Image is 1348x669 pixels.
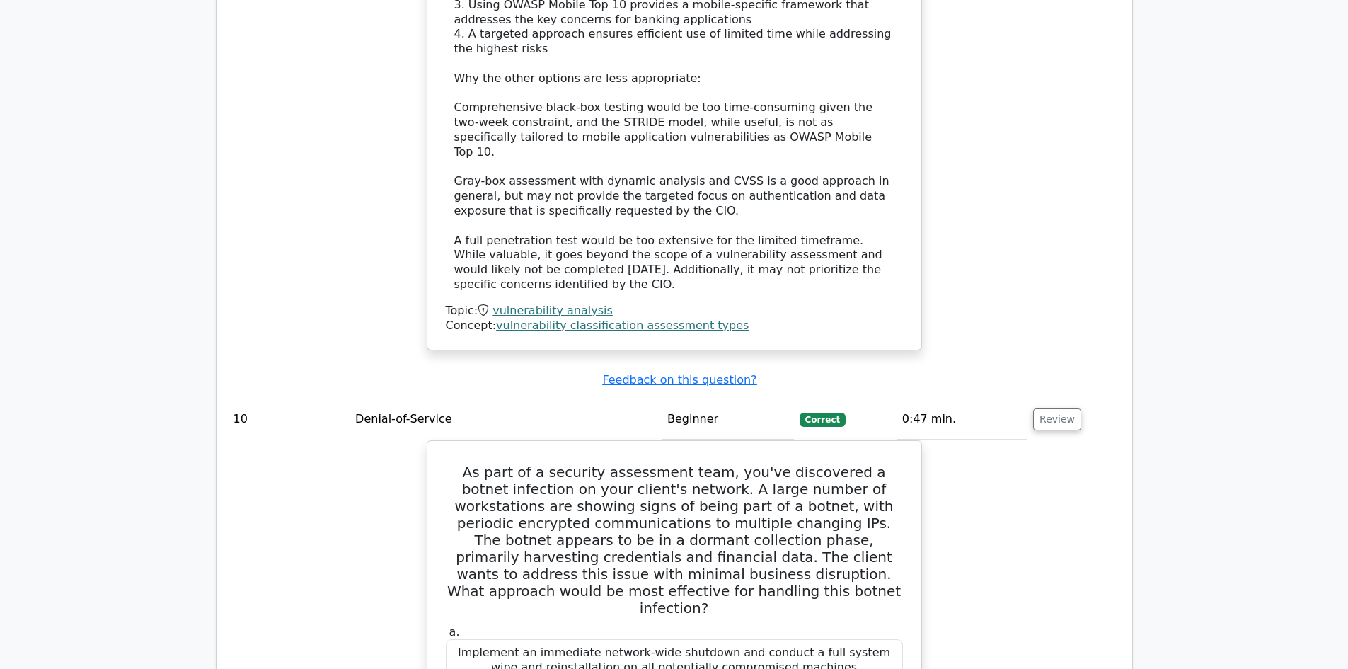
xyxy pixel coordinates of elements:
a: vulnerability analysis [492,304,613,317]
td: Beginner [662,399,794,440]
span: Correct [800,413,846,427]
a: vulnerability classification assessment types [496,319,749,332]
td: 10 [228,399,350,440]
div: Concept: [446,319,903,333]
td: 0:47 min. [897,399,1027,440]
h5: As part of a security assessment team, you've discovered a botnet infection on your client's netw... [444,464,904,617]
span: a. [449,625,460,639]
td: Denial-of-Service [350,399,662,440]
button: Review [1033,408,1081,430]
div: Topic: [446,304,903,319]
a: Feedback on this question? [602,373,756,387]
